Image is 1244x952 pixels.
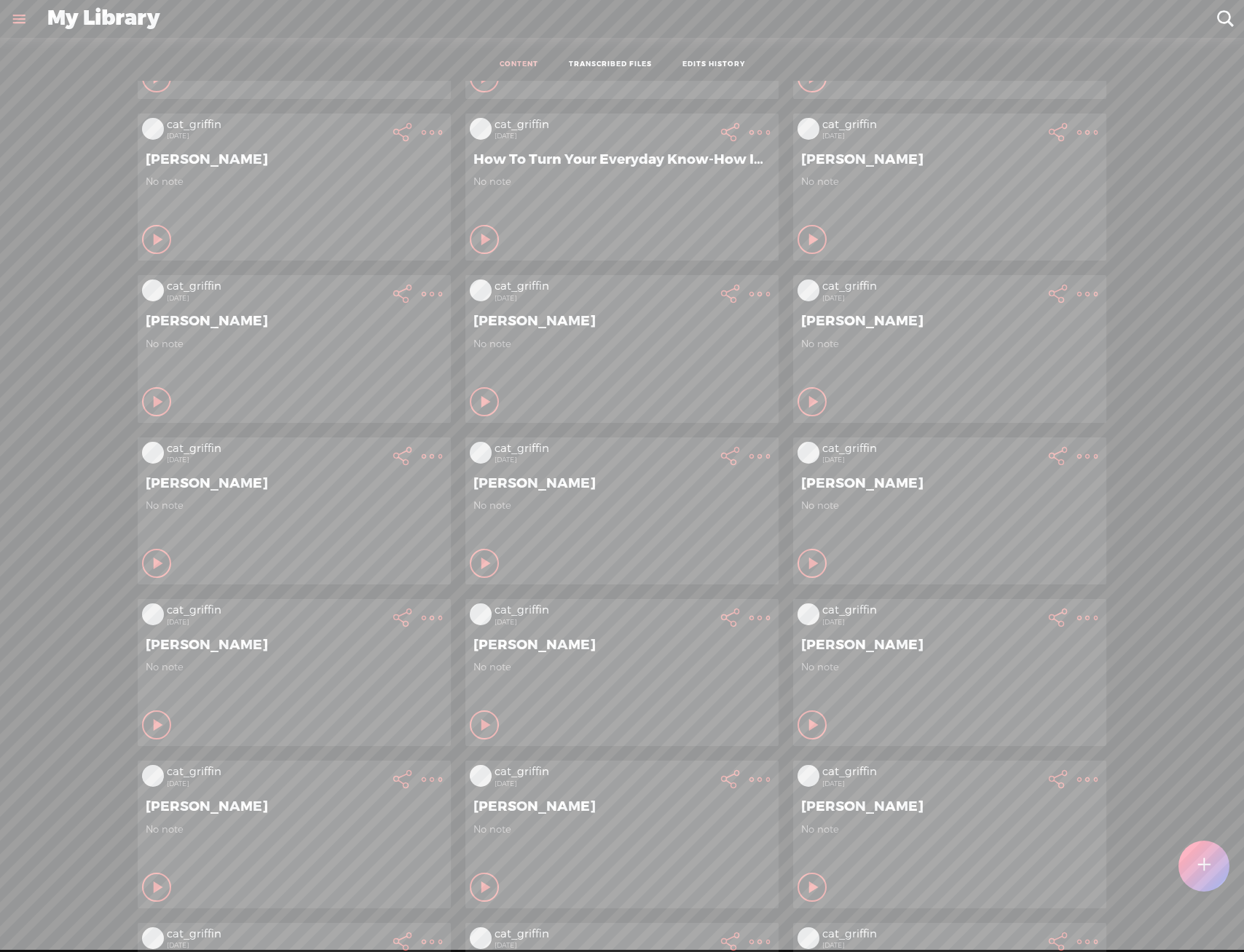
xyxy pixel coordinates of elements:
span: No note [473,661,771,673]
span: No note [801,338,1098,350]
div: [DATE] [822,941,1041,950]
img: videoLoading.png [142,765,164,787]
div: cat_griffin [822,442,1041,456]
span: [PERSON_NAME] [146,636,443,654]
span: How To Turn Your Everyday Know-How Into A Digital Product That Sells [473,151,771,168]
span: No note [146,823,443,836]
div: cat_griffin [167,603,385,618]
div: cat_griffin [495,442,713,456]
span: No note [801,661,1098,673]
div: cat_griffin [167,442,385,456]
div: cat_griffin [167,765,385,780]
span: [PERSON_NAME] [801,312,1098,330]
span: [PERSON_NAME] [473,798,771,815]
div: [DATE] [822,618,1041,627]
span: [PERSON_NAME] [473,475,771,492]
span: [PERSON_NAME] [801,151,1098,168]
span: No note [801,823,1098,836]
a: TRANSCRIBED FILES [569,60,652,70]
span: No note [801,499,1098,512]
div: cat_griffin [167,118,385,132]
img: videoLoading.png [798,765,819,787]
img: videoLoading.png [470,279,492,301]
div: [DATE] [495,780,713,788]
span: [PERSON_NAME] [146,475,443,492]
img: videoLoading.png [142,118,164,140]
img: videoLoading.png [142,603,164,625]
div: cat_griffin [822,279,1041,294]
img: videoLoading.png [470,603,492,625]
div: cat_griffin [822,603,1041,618]
img: videoLoading.png [470,118,492,140]
div: [DATE] [167,456,385,464]
div: [DATE] [167,618,385,627]
div: cat_griffin [822,118,1041,132]
div: [DATE] [495,456,713,464]
span: No note [146,499,443,512]
span: [PERSON_NAME] [801,798,1098,815]
div: [DATE] [495,618,713,627]
img: videoLoading.png [798,927,819,949]
span: [PERSON_NAME] [473,636,771,654]
div: [DATE] [822,294,1041,303]
div: [DATE] [167,941,385,950]
span: [PERSON_NAME] [473,312,771,330]
img: videoLoading.png [142,927,164,949]
div: cat_griffin [822,765,1041,780]
div: [DATE] [822,780,1041,788]
span: [PERSON_NAME] [801,636,1098,654]
span: No note [146,175,443,188]
span: [PERSON_NAME] [146,312,443,330]
div: [DATE] [822,456,1041,464]
div: cat_griffin [495,279,713,294]
img: videoLoading.png [470,442,492,464]
img: videoLoading.png [798,442,819,464]
span: No note [146,661,443,673]
a: EDITS HISTORY [682,60,745,70]
span: No note [473,499,771,512]
span: No note [473,338,771,350]
div: cat_griffin [167,927,385,942]
img: videoLoading.png [142,442,164,464]
span: [PERSON_NAME] [146,798,443,815]
span: No note [801,175,1098,188]
div: [DATE] [167,132,385,140]
div: [DATE] [167,294,385,303]
span: [PERSON_NAME] [146,151,443,168]
img: videoLoading.png [798,603,819,625]
span: No note [146,338,443,350]
div: [DATE] [495,941,713,950]
img: videoLoading.png [470,765,492,787]
div: [DATE] [822,132,1041,140]
div: cat_griffin [822,927,1041,942]
div: [DATE] [167,780,385,788]
span: No note [473,823,771,836]
div: cat_griffin [495,118,713,132]
div: [DATE] [495,132,713,140]
div: cat_griffin [495,927,713,942]
img: videoLoading.png [142,279,164,301]
img: videoLoading.png [470,927,492,949]
div: cat_griffin [495,765,713,780]
div: [DATE] [495,294,713,303]
span: No note [473,175,771,188]
div: cat_griffin [495,603,713,618]
span: [PERSON_NAME] [801,475,1098,492]
a: CONTENT [500,60,538,70]
img: videoLoading.png [798,279,819,301]
div: cat_griffin [167,279,385,294]
img: videoLoading.png [798,118,819,140]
